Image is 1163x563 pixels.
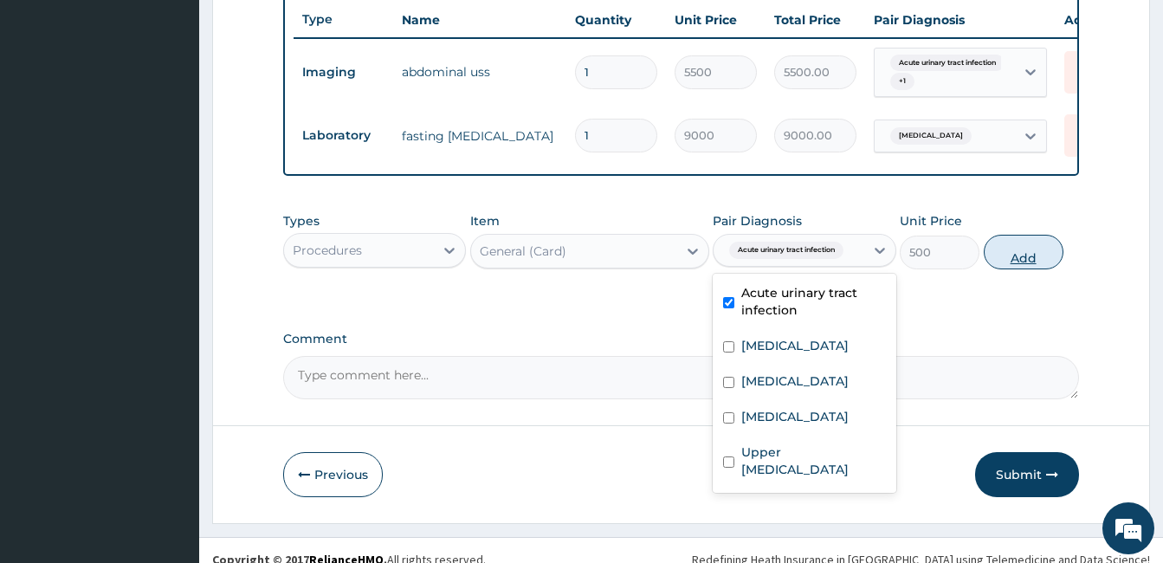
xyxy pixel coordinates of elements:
img: d_794563401_company_1708531726252_794563401 [32,87,70,130]
th: Quantity [566,3,666,37]
label: [MEDICAL_DATA] [741,372,849,390]
textarea: Type your message and hit 'Enter' [9,378,330,438]
span: We're online! [100,171,239,346]
div: Procedures [293,242,362,259]
td: Imaging [294,56,393,88]
span: Acute urinary tract infection [890,55,1005,72]
label: Item [470,212,500,230]
td: abdominal uss [393,55,566,89]
label: Upper [MEDICAL_DATA] [741,443,885,478]
label: Acute urinary tract infection [741,284,885,319]
div: Chat with us now [90,97,291,120]
th: Total Price [766,3,865,37]
th: Unit Price [666,3,766,37]
label: Unit Price [900,212,962,230]
td: Laboratory [294,120,393,152]
td: fasting [MEDICAL_DATA] [393,119,566,153]
div: Minimize live chat window [284,9,326,50]
label: [MEDICAL_DATA] [741,408,849,425]
th: Name [393,3,566,37]
th: Pair Diagnosis [865,3,1056,37]
label: [MEDICAL_DATA] [741,337,849,354]
label: Comment [283,332,1079,346]
span: + 1 [890,73,914,90]
th: Type [294,3,393,36]
div: General (Card) [480,243,566,260]
th: Actions [1056,3,1142,37]
span: [MEDICAL_DATA] [890,127,972,145]
label: Types [283,214,320,229]
label: Pair Diagnosis [713,212,802,230]
button: Submit [975,452,1079,497]
button: Add [984,235,1063,269]
button: Previous [283,452,383,497]
span: Acute urinary tract infection [729,242,843,259]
